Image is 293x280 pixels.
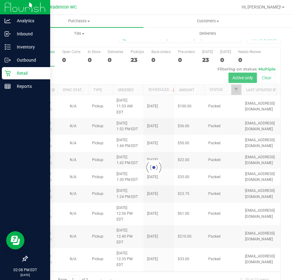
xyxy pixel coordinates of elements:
[15,18,143,24] span: Purchases
[11,43,47,51] p: Inventory
[3,273,47,277] p: [DATE]
[143,15,272,27] a: Customers
[144,18,272,24] span: Customers
[5,70,11,76] inline-svg: Retail
[5,18,11,24] inline-svg: Analytics
[15,31,143,36] span: Tills
[5,44,11,50] inline-svg: Inventory
[48,5,77,10] span: Bradenton WC
[191,31,224,36] span: Deliveries
[242,5,281,9] span: Hi, [PERSON_NAME]!
[5,31,11,37] inline-svg: Inbound
[5,57,11,63] inline-svg: Outbound
[143,27,272,40] a: Deliveries
[15,27,143,40] a: Tills
[15,15,143,27] a: Purchases
[5,83,11,89] inline-svg: Reports
[11,30,47,38] p: Inbound
[11,56,47,64] p: Outbound
[3,267,47,273] p: 02:08 PM EDT
[11,83,47,90] p: Reports
[11,17,47,24] p: Analytics
[6,231,24,249] iframe: Resource center
[11,70,47,77] p: Retail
